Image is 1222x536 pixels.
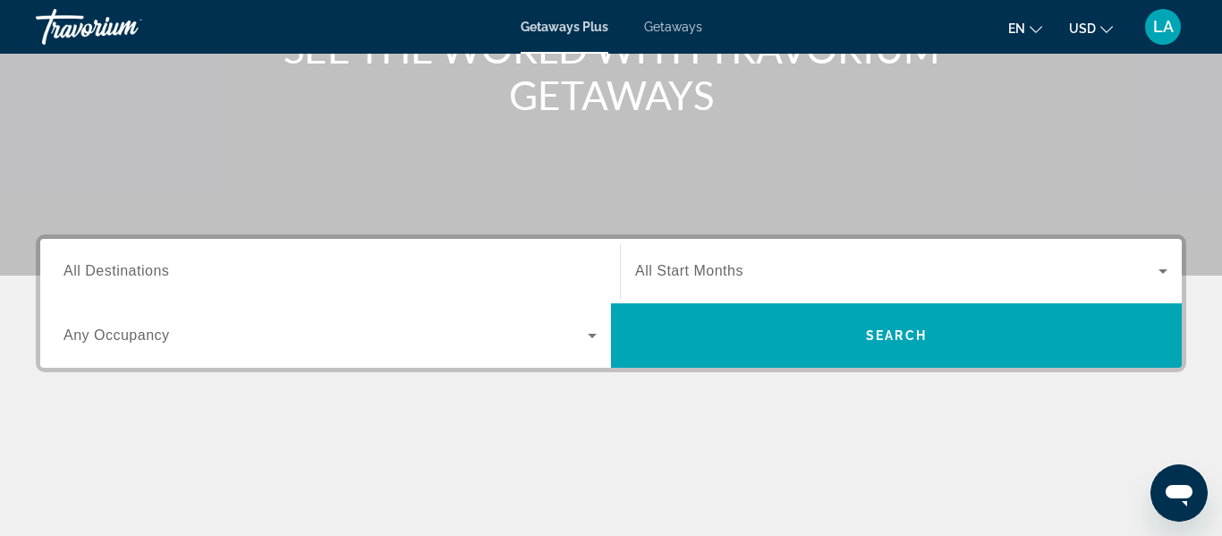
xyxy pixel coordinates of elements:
span: All Start Months [635,263,743,278]
button: Change language [1008,15,1042,41]
button: Search [611,303,1182,368]
input: Select destination [64,261,597,283]
span: en [1008,21,1025,36]
button: User Menu [1140,8,1186,46]
button: Change currency [1069,15,1113,41]
span: All Destinations [64,263,169,278]
span: LA [1153,18,1174,36]
a: Getaways [644,20,702,34]
h1: SEE THE WORLD WITH TRAVORIUM GETAWAYS [276,25,946,118]
span: USD [1069,21,1096,36]
div: Search widget [40,239,1182,368]
a: Travorium [36,4,215,50]
iframe: Button to launch messaging window [1150,464,1208,522]
span: Any Occupancy [64,328,170,343]
a: Getaways Plus [521,20,608,34]
span: Search [866,328,927,343]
